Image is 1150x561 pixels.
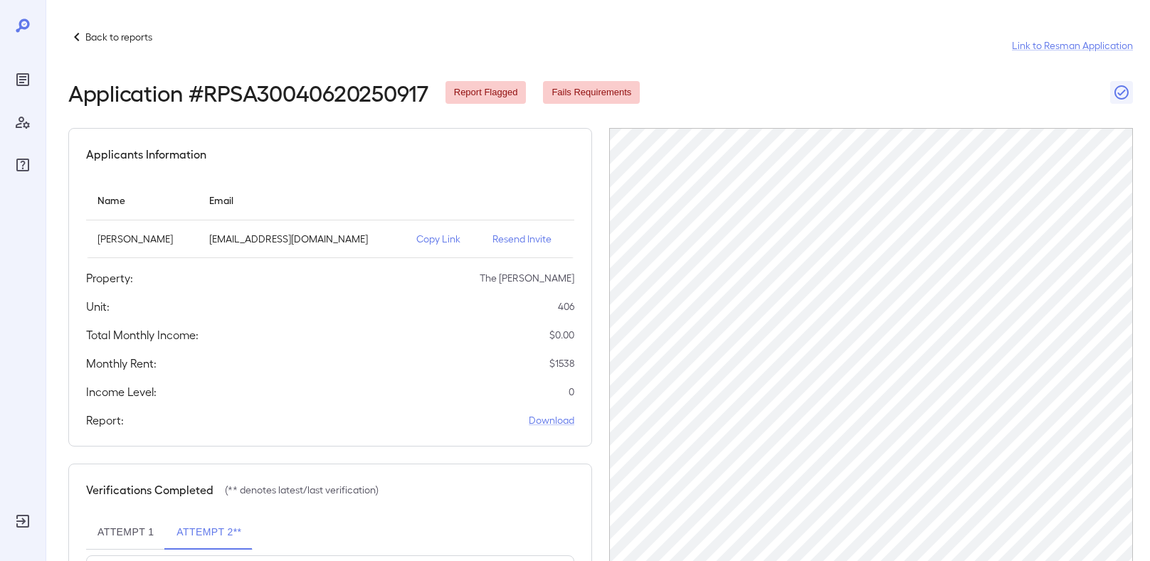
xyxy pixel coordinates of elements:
table: simple table [86,180,574,258]
th: Name [86,180,198,220]
h5: Applicants Information [86,146,206,163]
h5: Verifications Completed [86,481,213,498]
p: Resend Invite [492,232,563,246]
h5: Monthly Rent: [86,355,157,372]
h5: Unit: [86,298,110,315]
button: Attempt 2** [165,515,253,550]
th: Email [198,180,405,220]
div: Log Out [11,510,34,533]
span: Report Flagged [445,86,527,100]
p: [EMAIL_ADDRESS][DOMAIN_NAME] [209,232,394,246]
h5: Income Level: [86,383,157,400]
h5: Property: [86,269,133,287]
div: Reports [11,68,34,91]
p: 406 [558,299,574,314]
p: $ 0.00 [549,328,574,342]
p: $ 1538 [549,356,574,370]
a: Download [529,413,574,427]
h5: Total Monthly Income: [86,326,199,343]
div: Manage Users [11,111,34,134]
span: Fails Requirements [543,86,640,100]
h2: Application # RPSA30040620250917 [68,80,428,105]
p: 0 [569,385,574,399]
button: Attempt 1 [86,515,165,550]
h5: Report: [86,412,124,429]
p: (** denotes latest/last verification) [225,483,379,497]
div: FAQ [11,154,34,176]
p: [PERSON_NAME] [97,232,186,246]
p: Copy Link [416,232,470,246]
p: Back to reports [85,30,152,44]
a: Link to Resman Application [1012,38,1133,53]
button: Close Report [1110,81,1133,104]
p: The [PERSON_NAME] [480,271,574,285]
